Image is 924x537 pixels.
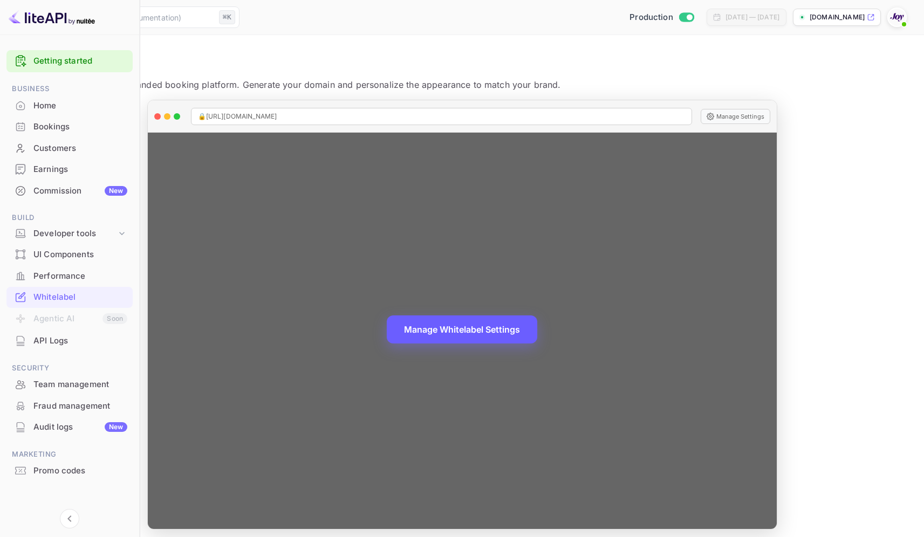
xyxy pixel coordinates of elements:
[33,270,127,283] div: Performance
[6,244,133,265] div: UI Components
[6,95,133,116] div: Home
[33,100,127,112] div: Home
[6,331,133,350] a: API Logs
[33,142,127,155] div: Customers
[33,421,127,433] div: Audit logs
[6,417,133,437] a: Audit logsNew
[6,460,133,480] a: Promo codes
[33,249,127,261] div: UI Components
[6,396,133,416] a: Fraud management
[33,378,127,391] div: Team management
[629,11,673,24] span: Production
[6,417,133,438] div: Audit logsNew
[6,138,133,158] a: Customers
[6,374,133,394] a: Team management
[33,465,127,477] div: Promo codes
[625,11,698,24] div: Switch to Sandbox mode
[6,362,133,374] span: Security
[6,83,133,95] span: Business
[6,287,133,307] a: Whitelabel
[6,159,133,179] a: Earnings
[6,212,133,224] span: Build
[33,55,127,67] a: Getting started
[13,78,911,91] p: Create and customize your branded booking platform. Generate your domain and personalize the appe...
[387,315,537,343] button: Manage Whitelabel Settings
[6,181,133,202] div: CommissionNew
[6,181,133,201] a: CommissionNew
[6,460,133,481] div: Promo codes
[6,266,133,287] div: Performance
[105,422,127,432] div: New
[6,374,133,395] div: Team management
[13,57,911,70] p: Whitelabel
[6,116,133,136] a: Bookings
[888,9,906,26] img: With Joy
[33,228,117,240] div: Developer tools
[33,400,127,412] div: Fraud management
[6,244,133,264] a: UI Components
[6,116,133,137] div: Bookings
[6,287,133,308] div: Whitelabel
[6,50,133,72] div: Getting started
[9,9,95,26] img: LiteAPI logo
[198,112,277,121] span: 🔒 [URL][DOMAIN_NAME]
[33,335,127,347] div: API Logs
[810,12,865,22] p: [DOMAIN_NAME]
[6,331,133,352] div: API Logs
[33,291,127,304] div: Whitelabel
[33,185,127,197] div: Commission
[219,10,235,24] div: ⌘K
[6,396,133,417] div: Fraud management
[6,95,133,115] a: Home
[725,12,779,22] div: [DATE] — [DATE]
[6,224,133,243] div: Developer tools
[6,266,133,286] a: Performance
[105,186,127,196] div: New
[6,449,133,460] span: Marketing
[60,509,79,528] button: Collapse navigation
[6,138,133,159] div: Customers
[701,109,770,124] button: Manage Settings
[33,163,127,176] div: Earnings
[6,159,133,180] div: Earnings
[33,121,127,133] div: Bookings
